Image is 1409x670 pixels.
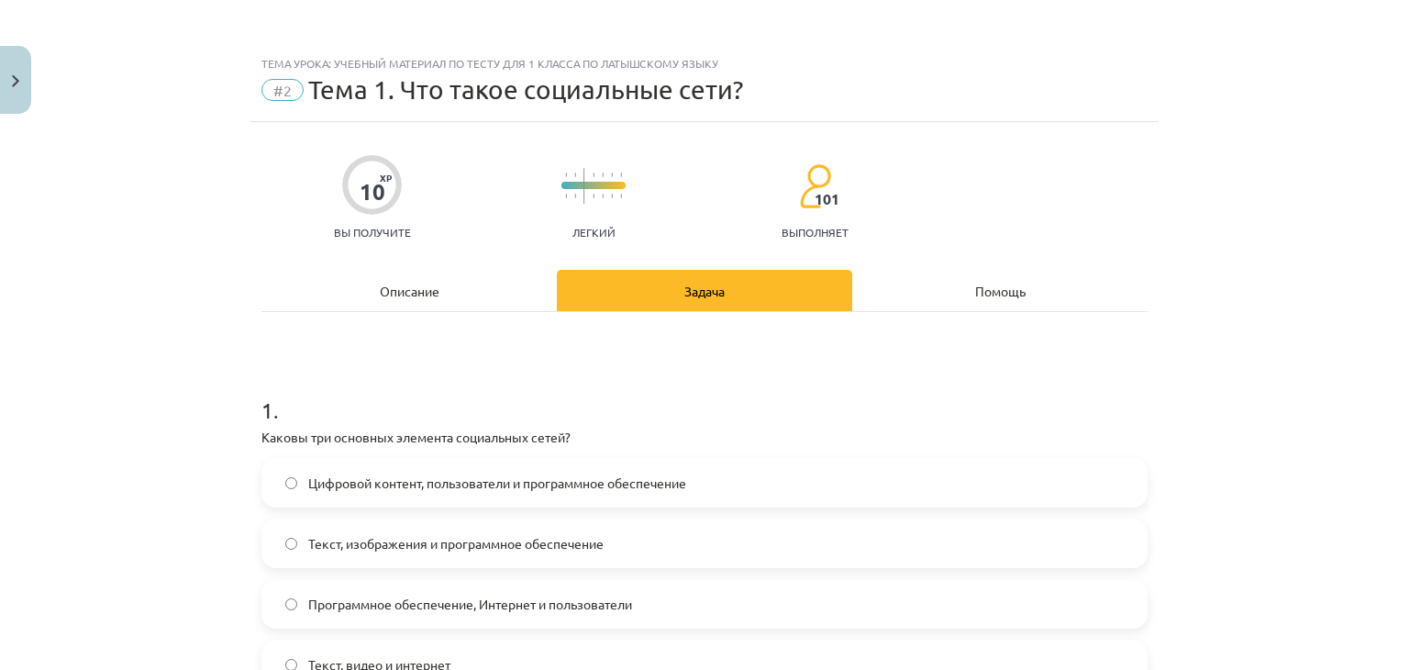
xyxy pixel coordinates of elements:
[12,75,19,87] img: icon-close-lesson-0947bae3869378f0d4975bcd49f059093ad1ed9edebbc8119c70593378902aed.svg
[380,171,392,184] font: XP
[620,173,622,177] img: icon-short-line-57e1e144782c952c97e751825c79c345078a6d821885a25fce030b3d8c18986b.svg
[799,163,831,209] img: students-c634bb4e5e11cddfef0936a35e636f08e4e9abd3cc4e673bd6f9a4125e45ecb1.svg
[684,283,725,299] font: Задача
[593,173,594,177] img: icon-short-line-57e1e144782c952c97e751825c79c345078a6d821885a25fce030b3d8c18986b.svg
[572,225,616,240] font: Легкий
[815,189,839,208] font: 101
[380,283,439,299] font: Описание
[593,194,594,198] img: icon-short-line-57e1e144782c952c97e751825c79c345078a6d821885a25fce030b3d8c18986b.svg
[261,396,273,423] font: 1
[565,194,567,198] img: icon-short-line-57e1e144782c952c97e751825c79c345078a6d821885a25fce030b3d8c18986b.svg
[308,74,743,105] font: Тема 1. Что такое социальные сети?
[285,598,297,610] input: Программное обеспечение, Интернет и пользователи
[261,56,718,71] font: Тема урока: Учебный материал по тесту для 1 класса по латышскому языку
[975,283,1026,299] font: Помощь
[611,173,613,177] img: icon-short-line-57e1e144782c952c97e751825c79c345078a6d821885a25fce030b3d8c18986b.svg
[602,173,604,177] img: icon-short-line-57e1e144782c952c97e751825c79c345078a6d821885a25fce030b3d8c18986b.svg
[574,173,576,177] img: icon-short-line-57e1e144782c952c97e751825c79c345078a6d821885a25fce030b3d8c18986b.svg
[308,535,604,552] font: Текст, изображения и программное обеспечение
[574,194,576,198] img: icon-short-line-57e1e144782c952c97e751825c79c345078a6d821885a25fce030b3d8c18986b.svg
[308,475,686,491] font: Цифровой контент, пользователи и программное обеспечение
[285,477,297,489] input: Цифровой контент, пользователи и программное обеспечение
[261,429,571,445] font: Каковы три основных элемента социальных сетей?
[285,538,297,550] input: Текст, изображения и программное обеспечение
[583,168,585,204] img: icon-long-line-d9ea69661e0d244f92f715978eff75569469978d946b2353a9bb055b3ed8787d.svg
[782,225,849,240] font: выполняет
[620,194,622,198] img: icon-short-line-57e1e144782c952c97e751825c79c345078a6d821885a25fce030b3d8c18986b.svg
[565,173,567,177] img: icon-short-line-57e1e144782c952c97e751825c79c345078a6d821885a25fce030b3d8c18986b.svg
[602,194,604,198] img: icon-short-line-57e1e144782c952c97e751825c79c345078a6d821885a25fce030b3d8c18986b.svg
[611,194,613,198] img: icon-short-line-57e1e144782c952c97e751825c79c345078a6d821885a25fce030b3d8c18986b.svg
[360,177,385,206] font: 10
[334,225,411,240] font: Вы получите
[273,81,292,99] font: #2
[273,396,279,423] font: .
[308,596,632,612] font: Программное обеспечение, Интернет и пользователи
